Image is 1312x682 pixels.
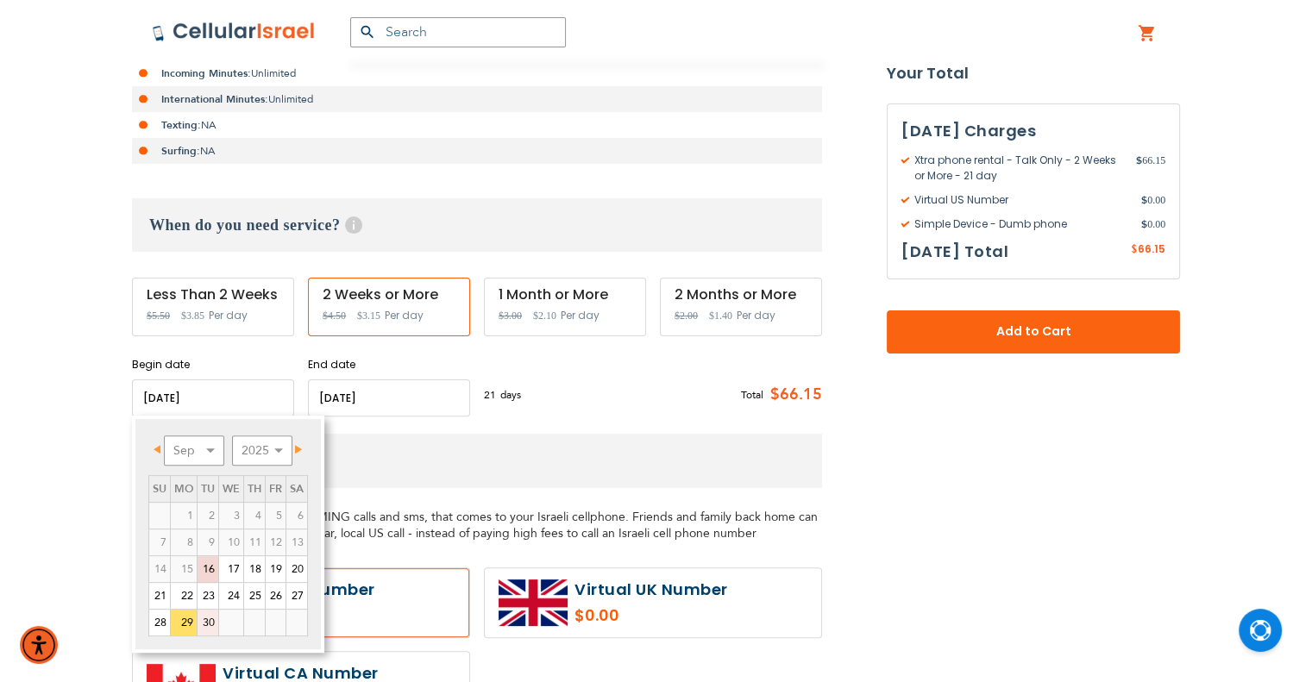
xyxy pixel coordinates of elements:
div: Less Than 2 Weeks [147,287,279,303]
span: Prev [154,445,160,454]
li: Unlimited [132,60,822,86]
div: 1 Month or More [499,287,631,303]
select: Select month [164,435,224,466]
h3: When do you need service? [132,198,822,252]
img: Cellular Israel Logo [152,22,316,42]
input: MM/DD/YYYY [132,379,294,416]
span: Help [345,216,362,234]
span: $66.15 [763,382,822,408]
span: 13 [286,529,307,555]
a: 28 [149,610,170,635]
h3: [DATE] Total [901,239,1008,265]
label: Begin date [132,357,294,372]
span: 0.00 [1141,216,1165,232]
span: $2.10 [533,310,556,322]
span: 7 [149,529,170,555]
span: 15 [171,556,197,582]
span: Add to Cart [944,323,1123,341]
span: 5 [266,503,286,529]
span: $1.40 [709,310,732,322]
span: 14 [149,556,170,582]
span: Xtra phone rental - Talk Only - 2 Weeks or More - 21 day [901,153,1136,184]
span: Simple Device - Dumb phone [901,216,1141,232]
button: Add to Cart [887,310,1180,354]
a: 18 [244,556,265,582]
a: 24 [219,583,243,609]
h3: [DATE] Charges [901,118,1165,144]
a: 21 [149,583,170,609]
span: 66.15 [1138,241,1165,256]
strong: International Minutes: [161,92,268,106]
span: $4.50 [323,310,346,322]
span: 3 [219,503,243,529]
span: A US local number with INCOMING calls and sms, that comes to your Israeli cellphone. Friends and ... [132,509,818,541]
span: Thursday [248,481,261,497]
span: 10 [219,529,243,555]
a: 25 [244,583,265,609]
a: 23 [198,583,218,609]
span: 8 [171,529,197,555]
li: NA [132,138,822,164]
strong: Texting: [161,118,201,132]
span: Per day [737,308,775,323]
a: 27 [286,583,307,609]
span: 12 [266,529,286,555]
span: $2.00 [675,310,698,322]
span: 21 [484,387,500,403]
li: Unlimited [132,86,822,112]
span: 4 [244,503,265,529]
a: Prev [150,438,172,460]
strong: Your Total [887,60,1180,86]
span: $3.85 [181,310,204,322]
div: 2 Months or More [675,287,807,303]
input: MM/DD/YYYY [308,379,470,416]
label: End date [308,357,470,372]
span: $ [1131,242,1138,258]
li: NA [132,112,822,138]
span: Virtual US Number [901,192,1141,208]
span: 66.15 [1136,153,1165,184]
span: Tuesday [201,481,215,497]
span: Friday [269,481,282,497]
a: 29 [171,610,197,635]
span: Saturday [290,481,304,497]
a: 19 [266,556,286,582]
strong: Incoming Minutes: [161,66,251,80]
a: Next [285,438,306,460]
span: 11 [244,529,265,555]
span: Sunday [153,481,166,497]
span: 6 [286,503,307,529]
a: 26 [266,583,286,609]
span: Wednesday [223,481,240,497]
a: 17 [219,556,243,582]
span: Per day [561,308,600,323]
span: $ [1136,153,1142,168]
input: Search [350,17,566,47]
a: 30 [198,610,218,635]
strong: Surfing: [161,144,200,158]
select: Select year [232,435,292,466]
span: days [500,387,521,403]
span: Total [741,387,763,403]
div: Accessibility Menu [20,626,58,664]
span: Per day [209,308,248,323]
div: 2 Weeks or More [323,287,455,303]
span: $5.50 [147,310,170,322]
a: 16 [198,556,218,582]
span: $3.00 [499,310,522,322]
span: Per day [385,308,424,323]
span: 9 [198,529,218,555]
span: Monday [174,481,193,497]
a: 20 [286,556,307,582]
span: 2 [198,503,218,529]
span: 1 [171,503,197,529]
a: 22 [171,583,197,609]
span: 0.00 [1141,192,1165,208]
span: $ [1141,216,1147,232]
span: $3.15 [357,310,380,322]
span: $ [1141,192,1147,208]
span: Next [295,445,302,454]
